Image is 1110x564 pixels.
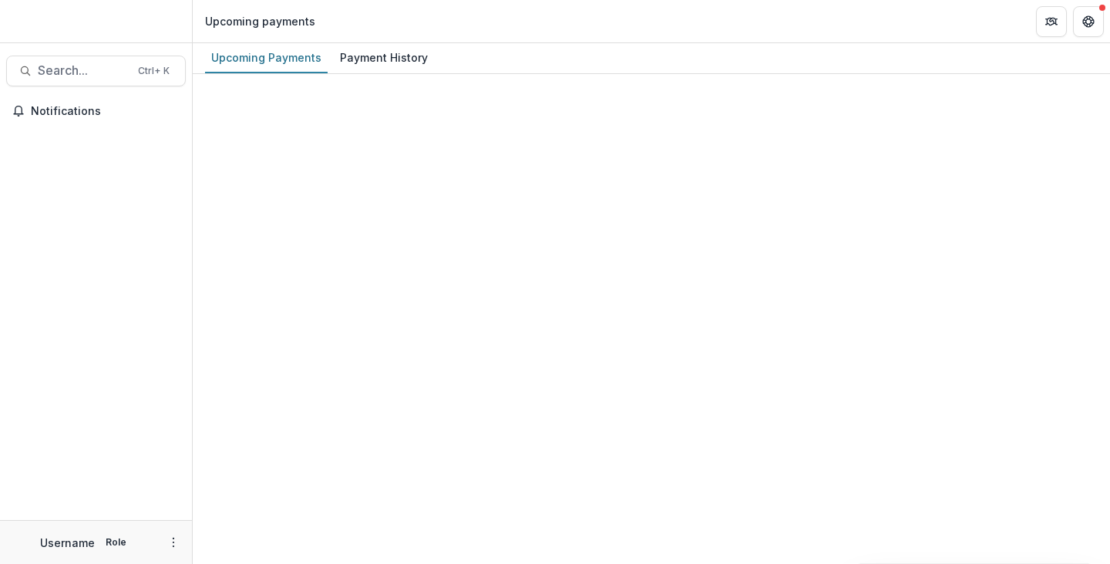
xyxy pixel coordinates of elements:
[205,43,328,73] a: Upcoming Payments
[31,105,180,118] span: Notifications
[40,535,95,551] p: Username
[1036,6,1067,37] button: Partners
[6,99,186,123] button: Notifications
[205,13,315,29] div: Upcoming payments
[6,56,186,86] button: Search...
[1073,6,1104,37] button: Get Help
[334,43,434,73] a: Payment History
[199,10,321,32] nav: breadcrumb
[38,63,129,78] span: Search...
[334,46,434,69] div: Payment History
[205,46,328,69] div: Upcoming Payments
[164,533,183,552] button: More
[101,535,131,549] p: Role
[135,62,173,79] div: Ctrl + K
